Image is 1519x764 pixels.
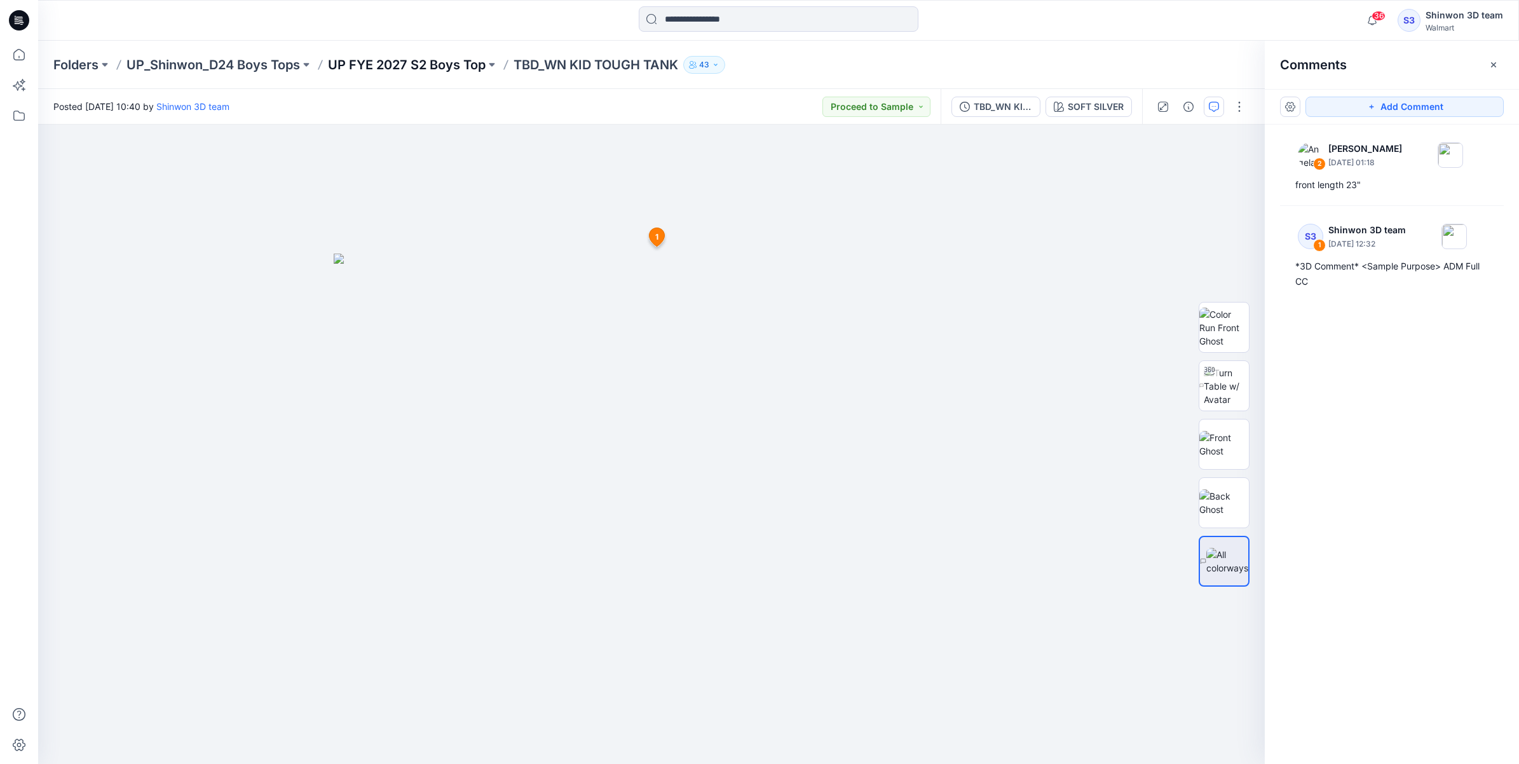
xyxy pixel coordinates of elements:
a: Folders [53,56,99,74]
button: Add Comment [1305,97,1504,117]
a: UP FYE 2027 S2 Boys Top [328,56,486,74]
button: 43 [683,56,725,74]
p: TBD_WN KID TOUGH TANK [514,56,678,74]
div: front length 23" [1295,177,1488,193]
img: eyJhbGciOiJIUzI1NiIsImtpZCI6IjAiLCJzbHQiOiJzZXMiLCJ0eXAiOiJKV1QifQ.eyJkYXRhIjp7InR5cGUiOiJzdG9yYW... [334,254,969,764]
button: Details [1178,97,1199,117]
img: Front Ghost [1199,431,1249,458]
button: TBD_WN KID TOUGH TANK [951,97,1040,117]
img: Back Ghost [1199,489,1249,516]
button: SOFT SILVER [1046,97,1132,117]
div: S3 [1298,224,1323,249]
div: *3D Comment* <Sample Purpose> ADM Full CC [1295,259,1488,289]
p: [PERSON_NAME] [1328,141,1402,156]
div: SOFT SILVER [1068,100,1124,114]
h2: Comments [1280,57,1347,72]
p: 43 [699,58,709,72]
span: Posted [DATE] 10:40 by [53,100,229,113]
div: 2 [1313,158,1326,170]
img: Color Run Front Ghost [1199,308,1249,348]
div: TBD_WN KID TOUGH TANK [974,100,1032,114]
div: S3 [1398,9,1420,32]
a: UP_Shinwon_D24 Boys Tops [126,56,300,74]
div: 1 [1313,239,1326,252]
span: 36 [1372,11,1386,21]
p: [DATE] 12:32 [1328,238,1406,250]
div: Shinwon 3D team [1426,8,1503,23]
p: Shinwon 3D team [1328,222,1406,238]
img: Angela Bohannan [1298,142,1323,168]
p: [DATE] 01:18 [1328,156,1402,169]
img: All colorways [1206,548,1248,575]
img: Turn Table w/ Avatar [1204,366,1249,406]
div: Walmart [1426,23,1503,32]
a: Shinwon 3D team [156,101,229,112]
